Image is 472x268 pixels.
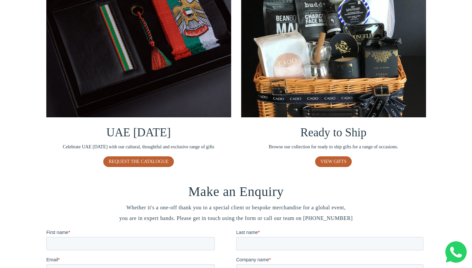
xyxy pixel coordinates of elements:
span: REQUEST THE CATALOGUE [109,159,169,164]
a: REQUEST THE CATALOGUE [103,156,174,167]
span: Browse our collection for ready to ship gifts for a range of occasions. [241,143,426,151]
a: VIEW GIFTS [315,156,352,167]
span: Whether it's a one-off thank you to a special client or bespoke merchandise for a global event, y... [46,202,426,224]
span: Last name [190,1,212,6]
img: Whatsapp [445,241,467,263]
span: UAE [DATE] [106,126,171,139]
span: Number of gifts [190,55,222,61]
span: Ready to Ship [300,126,366,139]
span: Company name [190,28,223,33]
span: Make an Enquiry [188,184,284,199]
span: VIEW GIFTS [320,159,347,164]
span: Celebrate UAE [DATE] with our cultural, thoughtful and exclusive range of gifts [46,143,231,151]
